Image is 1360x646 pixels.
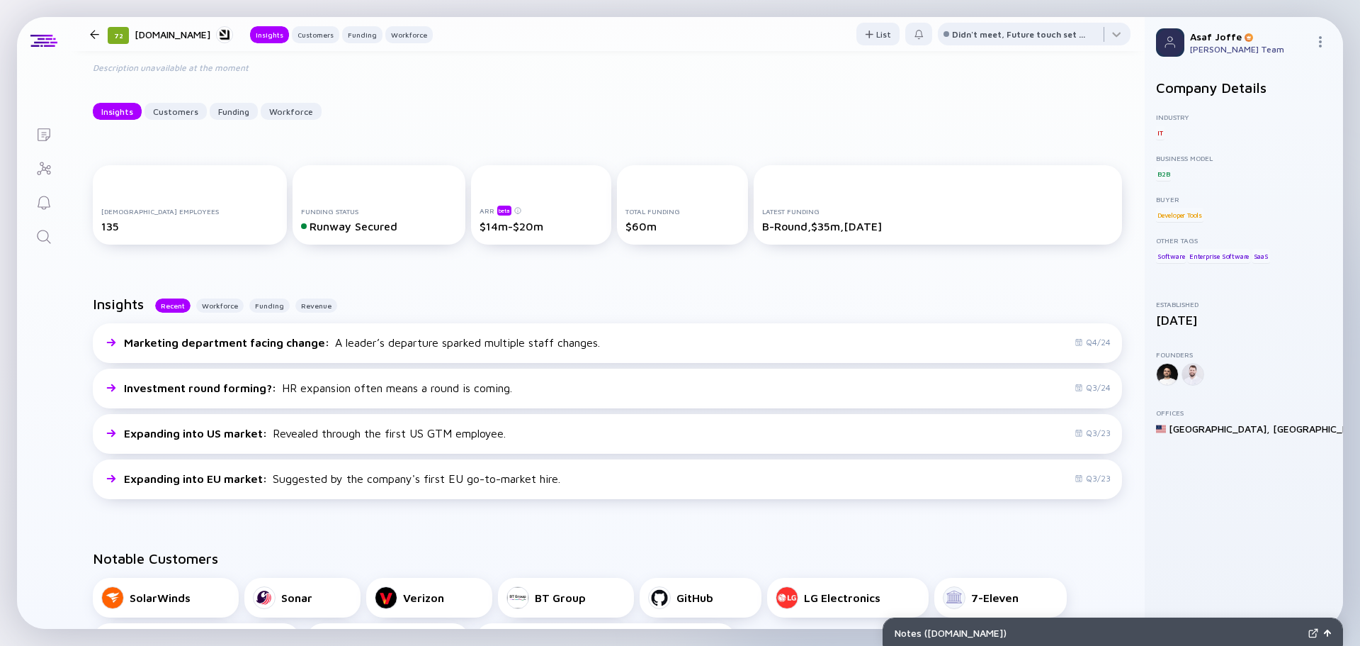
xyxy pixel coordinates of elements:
[497,206,511,216] div: beta
[250,28,289,42] div: Insights
[1156,195,1332,204] div: Buyer
[93,296,144,312] h2: Insights
[144,103,207,120] button: Customers
[124,472,560,485] div: Suggested by the company's first EU go-to-market hire.
[403,591,444,604] div: Verizon
[1075,382,1111,393] div: Q3/24
[108,27,129,44] div: 72
[1252,249,1270,263] div: SaaS
[1188,249,1250,263] div: Enterprise Software
[971,591,1019,604] div: 7-Eleven
[1190,30,1309,43] div: Asaf Joffe
[210,101,258,123] div: Funding
[124,382,279,394] span: Investment round forming? :
[250,26,289,43] button: Insights
[17,218,70,252] a: Search
[1156,126,1164,140] div: IT
[93,578,239,618] a: SolarWinds
[124,427,506,440] div: Revealed through the first US GTM employee.
[281,591,312,604] div: Sonar
[93,101,142,123] div: Insights
[1156,408,1332,417] div: Offices
[1156,236,1332,245] div: Other Tags
[952,29,1087,40] div: Didn't meet, Future touch set in OPTX
[1156,300,1332,308] div: Established
[1156,249,1186,263] div: Software
[1315,36,1326,48] img: Menu
[17,150,70,184] a: Investor Map
[1156,424,1166,434] img: United States Flag
[1324,630,1331,637] img: Open Notes
[1156,79,1332,96] h2: Company Details
[130,591,191,604] div: SolarWinds
[93,550,1122,567] h2: Notable Customers
[124,427,270,440] span: Expanding into US market :
[676,591,713,604] div: GitHub
[385,28,433,42] div: Workforce
[124,336,600,349] div: A leader’s departure sparked multiple staff changes.
[625,207,739,216] div: Total Funding
[342,28,382,42] div: Funding
[856,23,900,45] button: List
[1075,428,1111,438] div: Q3/23
[762,220,1113,233] div: B-Round, $35m, [DATE]
[210,103,258,120] button: Funding
[1169,423,1270,435] div: [GEOGRAPHIC_DATA] ,
[101,207,278,216] div: [DEMOGRAPHIC_DATA] Employees
[135,26,233,43] div: [DOMAIN_NAME]
[261,101,322,123] div: Workforce
[480,205,603,216] div: ARR
[1156,113,1332,121] div: Industry
[804,591,880,604] div: LG Electronics
[261,103,322,120] button: Workforce
[17,116,70,150] a: Lists
[625,220,739,233] div: $60m
[1075,337,1111,347] div: Q4/24
[762,207,1113,216] div: Latest Funding
[1156,28,1184,57] img: Profile Picture
[196,299,244,313] button: Workforce
[1075,473,1111,484] div: Q3/23
[93,61,546,74] div: Description unavailable at the moment
[480,220,603,233] div: $14m-$20m
[1156,154,1332,162] div: Business Model
[124,336,332,349] span: Marketing department facing change :
[124,382,512,394] div: HR expansion often means a round is coming.
[385,26,433,43] button: Workforce
[342,26,382,43] button: Funding
[1308,628,1318,638] img: Expand Notes
[292,28,339,42] div: Customers
[301,207,457,216] div: Funding Status
[1156,313,1332,328] div: [DATE]
[144,101,207,123] div: Customers
[292,26,339,43] button: Customers
[93,103,142,120] button: Insights
[535,591,586,604] div: BT Group
[895,627,1303,639] div: Notes ( [DOMAIN_NAME] )
[155,299,191,313] button: Recent
[295,299,337,313] button: Revenue
[244,578,361,618] a: Sonar
[101,220,278,233] div: 135
[249,299,290,313] button: Funding
[1156,208,1203,222] div: Developer Tools
[301,220,457,233] div: Runway Secured
[124,472,270,485] span: Expanding into EU market :
[1156,350,1332,359] div: Founders
[17,184,70,218] a: Reminders
[1156,167,1171,181] div: B2B
[1190,44,1309,55] div: [PERSON_NAME] Team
